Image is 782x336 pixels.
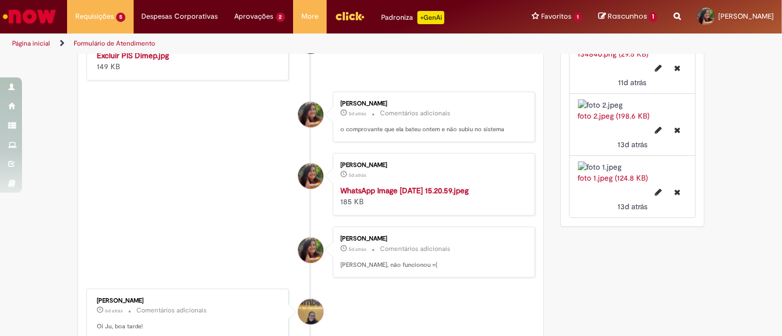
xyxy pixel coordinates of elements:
span: 11d atrás [618,77,646,87]
button: Excluir Captura de tela 2025-09-19 134840.png [668,59,687,77]
span: Despesas Corporativas [142,11,218,22]
div: Padroniza [381,11,444,24]
span: 2 [276,13,285,22]
span: 6d atrás [105,307,123,314]
a: WhatsApp Image [DATE] 15.20.59.jpeg [340,186,469,195]
div: 149 KB [97,50,280,72]
span: 5d atrás [349,172,366,178]
p: +GenAi [417,11,444,24]
a: foto 2.jpeg (198.6 KB) [578,111,650,121]
time: 19/09/2025 13:49:18 [618,77,646,87]
a: Excluir PIS Dimep.jpg [97,51,169,60]
small: Comentários adicionais [380,244,450,254]
div: [PERSON_NAME] [97,298,280,304]
a: foto 1.jpeg (124.8 KB) [578,173,648,183]
a: Formulário de Atendimento [74,39,155,48]
span: Favoritos [542,11,572,22]
div: Juliana Maria Andrade De Carvalho [298,102,323,127]
button: Excluir foto 2.jpeg [668,121,687,139]
time: 17/09/2025 11:22:46 [618,201,647,211]
div: 185 KB [340,185,524,207]
button: Editar nome de arquivo foto 1.jpeg [648,183,668,201]
time: 25/09/2025 10:34:47 [349,172,366,178]
small: Comentários adicionais [136,306,207,315]
img: click_logo_yellow_360x200.png [335,8,365,24]
span: Aprovações [235,11,274,22]
button: Editar nome de arquivo Captura de tela 2025-09-19 134840.png [648,59,668,77]
a: Captura de tela [DATE] 134840.png (29.5 KB) [578,38,656,59]
span: 1 [574,13,582,22]
div: [PERSON_NAME] [340,236,524,242]
img: foto 1.jpeg [578,161,687,172]
ul: Trilhas de página [8,33,513,54]
div: Juliana Maria Andrade De Carvalho [298,164,323,189]
button: Excluir foto 1.jpeg [668,183,687,201]
div: Juliana Maria Andrade De Carvalho [298,238,323,263]
time: 25/09/2025 10:35:00 [349,110,366,117]
a: Página inicial [12,39,50,48]
time: 25/09/2025 10:34:34 [349,246,366,253]
span: 1 [649,12,657,22]
div: Amanda De Campos Gomes Do Nascimento [298,299,323,324]
span: 5d atrás [349,246,366,253]
span: 5 [116,13,125,22]
span: 13d atrás [618,201,647,211]
button: Editar nome de arquivo foto 2.jpeg [648,121,668,139]
p: [PERSON_NAME], não funcionou =( [340,261,524,270]
span: 13d atrás [618,139,647,149]
div: [PERSON_NAME] [340,100,524,107]
time: 17/09/2025 11:22:49 [618,139,647,149]
img: ServiceNow [1,5,58,27]
p: o comprovante que ela bateu ontem e não subiu no sistema [340,125,524,134]
img: foto 2.jpeg [578,99,687,110]
a: Rascunhos [598,12,657,22]
span: Rascunhos [608,11,647,21]
small: Comentários adicionais [380,109,450,118]
span: [PERSON_NAME] [718,12,774,21]
time: 23/09/2025 17:58:10 [105,307,123,314]
span: 5d atrás [349,110,366,117]
span: More [301,11,318,22]
div: [PERSON_NAME] [340,162,524,169]
span: Requisições [75,11,114,22]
